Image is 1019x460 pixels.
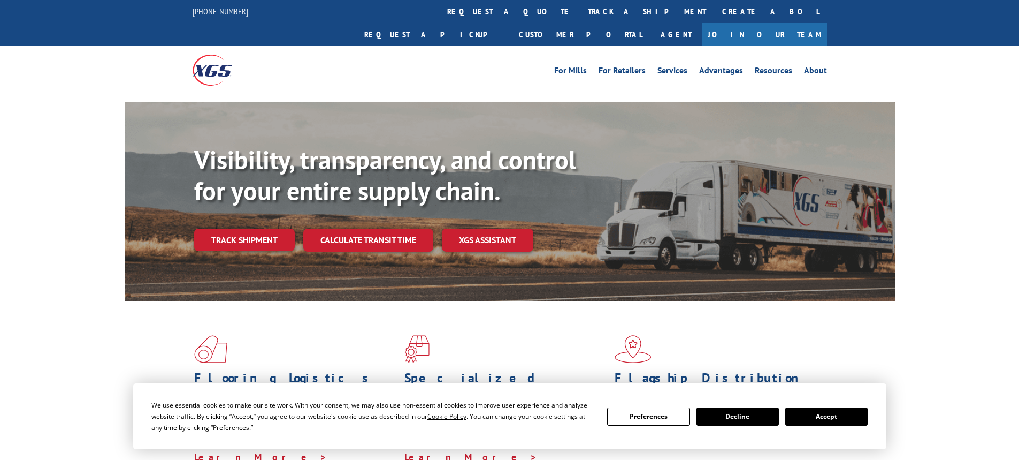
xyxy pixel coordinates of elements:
[442,229,533,252] a: XGS ASSISTANT
[194,143,576,207] b: Visibility, transparency, and control for your entire supply chain.
[356,23,511,46] a: Request a pickup
[607,408,689,426] button: Preferences
[194,335,227,363] img: xgs-icon-total-supply-chain-intelligence-red
[696,408,779,426] button: Decline
[511,23,650,46] a: Customer Portal
[427,412,466,421] span: Cookie Policy
[404,372,607,403] h1: Specialized Freight Experts
[699,66,743,78] a: Advantages
[702,23,827,46] a: Join Our Team
[303,229,433,252] a: Calculate transit time
[615,335,652,363] img: xgs-icon-flagship-distribution-model-red
[615,438,748,450] a: Learn More >
[657,66,687,78] a: Services
[133,383,886,449] div: Cookie Consent Prompt
[404,335,430,363] img: xgs-icon-focused-on-flooring-red
[804,66,827,78] a: About
[193,6,248,17] a: [PHONE_NUMBER]
[213,423,249,432] span: Preferences
[650,23,702,46] a: Agent
[785,408,868,426] button: Accept
[599,66,646,78] a: For Retailers
[554,66,587,78] a: For Mills
[615,372,817,403] h1: Flagship Distribution Model
[194,372,396,403] h1: Flooring Logistics Solutions
[194,229,295,251] a: Track shipment
[151,399,594,433] div: We use essential cookies to make our site work. With your consent, we may also use non-essential ...
[755,66,792,78] a: Resources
